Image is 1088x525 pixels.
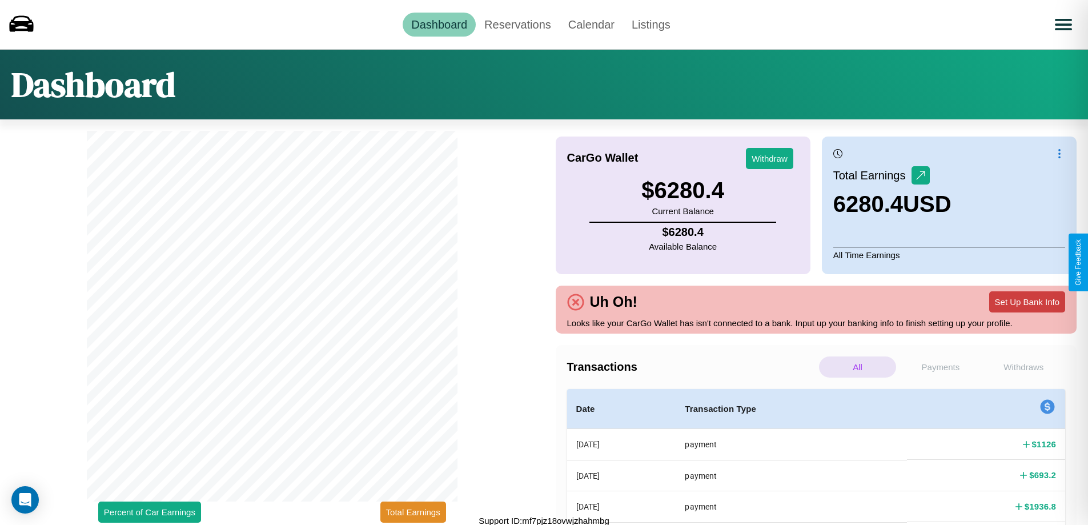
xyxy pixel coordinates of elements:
a: Reservations [476,13,560,37]
a: Dashboard [403,13,476,37]
a: Listings [623,13,679,37]
h4: $ 6280.4 [649,226,717,239]
button: Open menu [1047,9,1079,41]
button: Total Earnings [380,502,446,523]
h1: Dashboard [11,61,175,108]
button: Withdraw [746,148,793,169]
h4: Transactions [567,360,816,374]
h4: Uh Oh! [584,294,643,310]
h4: Transaction Type [685,402,898,416]
th: payment [676,429,907,460]
h3: 6280.4 USD [833,191,952,217]
p: Looks like your CarGo Wallet has isn't connected to a bank. Input up your banking info to finish ... [567,315,1066,331]
button: Percent of Car Earnings [98,502,201,523]
p: All [819,356,896,378]
p: Payments [902,356,979,378]
th: payment [676,491,907,522]
h4: $ 1126 [1032,438,1056,450]
div: Give Feedback [1074,239,1082,286]
th: [DATE] [567,460,676,491]
button: Set Up Bank Info [989,291,1065,312]
p: Current Balance [641,203,724,219]
h4: $ 693.2 [1029,469,1056,481]
th: payment [676,460,907,491]
p: Total Earnings [833,165,912,186]
th: [DATE] [567,491,676,522]
p: Available Balance [649,239,717,254]
h4: Date [576,402,667,416]
div: Open Intercom Messenger [11,486,39,514]
p: Withdraws [985,356,1062,378]
p: All Time Earnings [833,247,1065,263]
a: Calendar [560,13,623,37]
th: [DATE] [567,429,676,460]
h4: CarGo Wallet [567,151,639,165]
h4: $ 1936.8 [1025,500,1056,512]
h3: $ 6280.4 [641,178,724,203]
